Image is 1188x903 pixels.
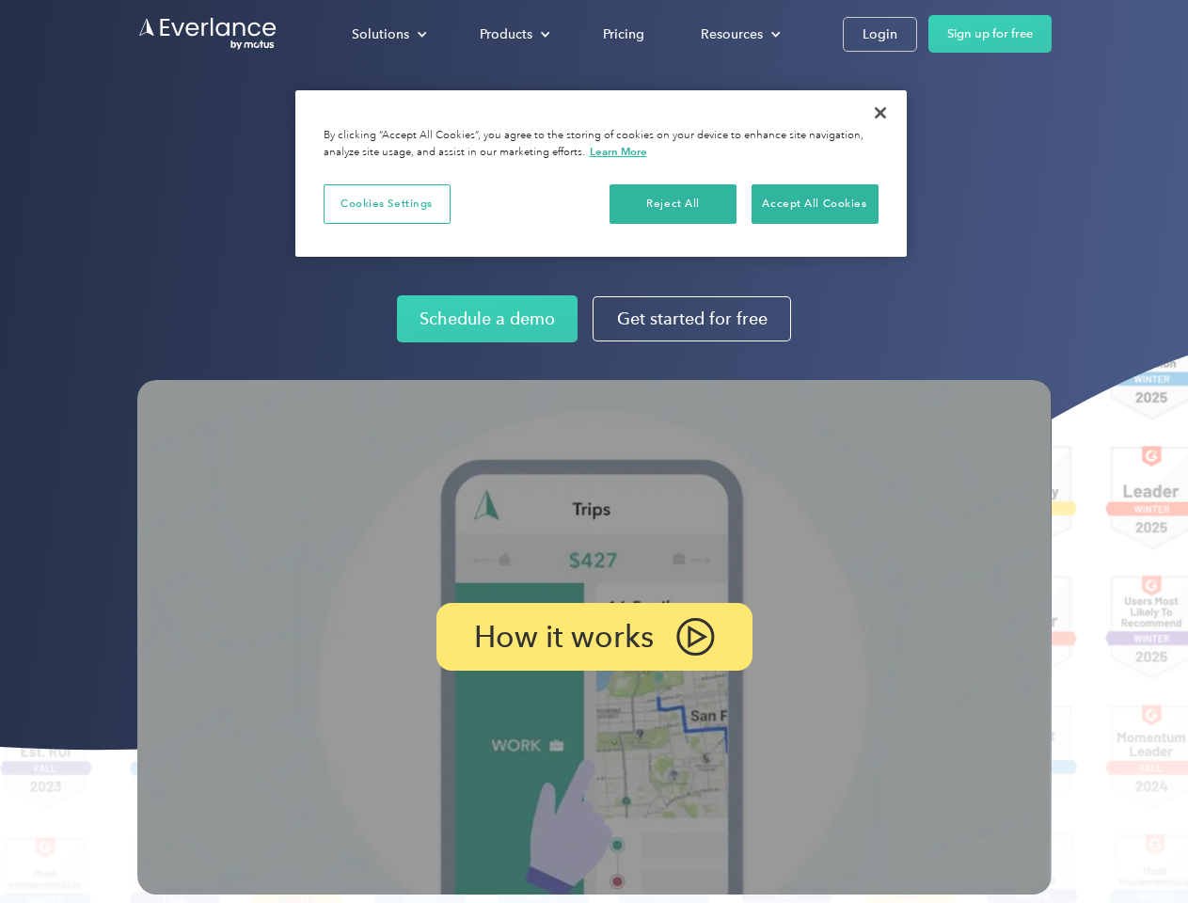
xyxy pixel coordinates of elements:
div: Cookie banner [295,90,907,257]
input: Submit [138,112,233,151]
div: Resources [682,18,796,51]
div: Products [480,23,532,46]
button: Reject All [610,184,737,224]
div: Solutions [333,18,442,51]
a: Login [843,17,917,52]
button: Accept All Cookies [752,184,879,224]
div: Resources [701,23,763,46]
div: Pricing [603,23,644,46]
a: Schedule a demo [397,295,578,342]
a: Sign up for free [928,15,1052,53]
a: Go to homepage [137,16,278,52]
div: By clicking “Accept All Cookies”, you agree to the storing of cookies on your device to enhance s... [324,128,879,161]
a: More information about your privacy, opens in a new tab [590,145,647,158]
div: Solutions [352,23,409,46]
a: Get started for free [593,296,791,341]
button: Cookies Settings [324,184,451,224]
button: Close [860,92,901,134]
div: Privacy [295,90,907,257]
a: Pricing [584,18,663,51]
div: Login [863,23,897,46]
p: How it works [474,626,654,648]
div: Products [461,18,565,51]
